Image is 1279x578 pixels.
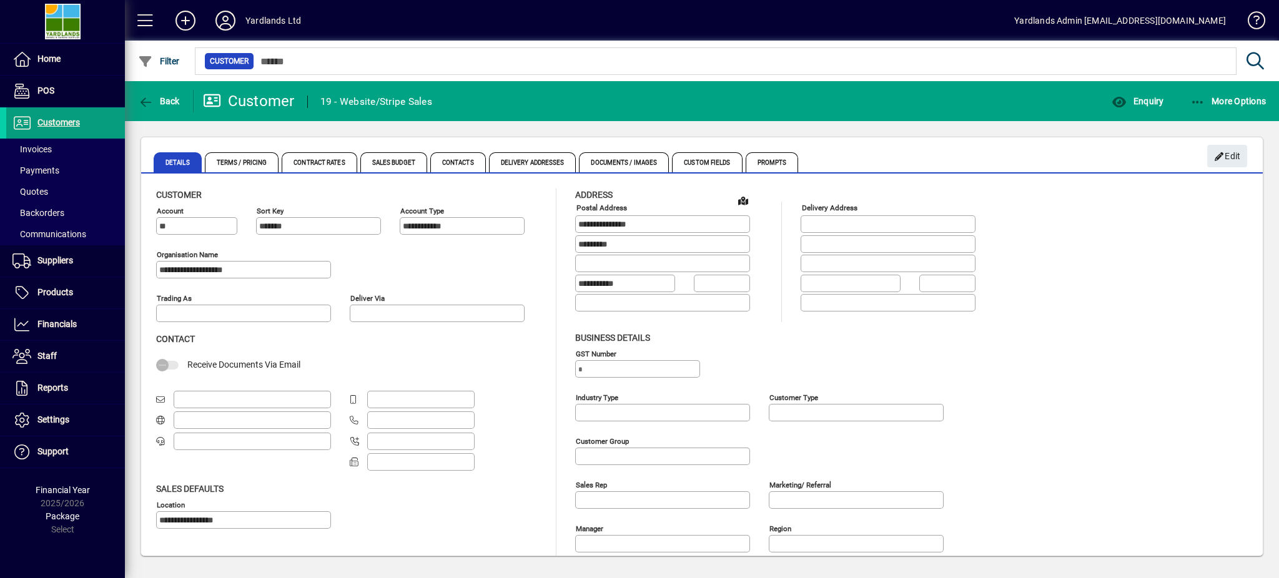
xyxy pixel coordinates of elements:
span: Customer [156,190,202,200]
button: Enquiry [1109,90,1167,112]
div: Yardlands Ltd [245,11,301,31]
mat-label: Deliver via [350,294,385,303]
mat-label: Sales rep [576,480,607,489]
a: Backorders [6,202,125,223]
a: Support [6,436,125,468]
span: Quotes [12,187,48,197]
span: Staff [37,351,57,361]
span: Package [46,511,79,521]
a: View on map [733,190,753,210]
a: Suppliers [6,245,125,277]
span: Terms / Pricing [205,152,279,172]
span: Customer [210,55,249,67]
span: Edit [1214,146,1241,167]
a: POS [6,76,125,107]
span: Back [138,96,180,106]
a: Quotes [6,181,125,202]
a: Settings [6,404,125,436]
div: Customer [203,91,295,111]
span: Products [37,287,73,297]
mat-label: Organisation name [157,250,218,259]
span: More Options [1190,96,1267,106]
a: Invoices [6,139,125,160]
button: Edit [1207,145,1247,167]
mat-label: Location [157,500,185,509]
mat-label: Account [157,207,184,215]
span: POS [37,86,54,96]
span: Customers [37,117,80,127]
span: Delivery Addresses [489,152,576,172]
span: Financial Year [36,485,90,495]
span: Documents / Images [579,152,669,172]
button: Add [165,9,205,32]
button: Back [135,90,183,112]
mat-label: Industry type [576,393,618,401]
div: 19 - Website/Stripe Sales [320,92,432,112]
mat-label: Account Type [400,207,444,215]
a: Products [6,277,125,308]
button: Profile [205,9,245,32]
span: Suppliers [37,255,73,265]
span: Receive Documents Via Email [187,360,300,370]
span: Details [154,152,202,172]
span: Communications [12,229,86,239]
span: Settings [37,414,69,424]
span: Reports [37,383,68,393]
span: Sales defaults [156,484,224,494]
a: Staff [6,341,125,372]
mat-label: Sort key [257,207,284,215]
button: Filter [135,50,183,72]
span: Support [37,446,69,456]
mat-label: Marketing/ Referral [769,480,831,489]
span: Contact [156,334,195,344]
span: Custom Fields [672,152,742,172]
mat-label: Region [769,524,791,532]
a: Reports [6,373,125,404]
mat-label: Customer type [769,393,818,401]
app-page-header-button: Back [125,90,194,112]
div: Yardlands Admin [EMAIL_ADDRESS][DOMAIN_NAME] [1014,11,1226,31]
span: Contract Rates [282,152,357,172]
span: Contacts [430,152,486,172]
span: Financials [37,319,77,329]
span: Payments [12,165,59,175]
a: Home [6,44,125,75]
span: Home [37,54,61,64]
span: Sales Budget [360,152,427,172]
span: Address [575,190,613,200]
span: Backorders [12,208,64,218]
span: Prompts [746,152,799,172]
a: Financials [6,309,125,340]
span: Invoices [12,144,52,154]
span: Filter [138,56,180,66]
a: Communications [6,223,125,245]
a: Payments [6,160,125,181]
mat-label: Manager [576,524,603,532]
span: Business details [575,333,650,343]
span: Enquiry [1112,96,1163,106]
mat-label: Customer group [576,436,629,445]
mat-label: GST Number [576,349,616,358]
button: More Options [1187,90,1270,112]
a: Knowledge Base [1238,2,1263,43]
mat-label: Trading as [157,294,192,303]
